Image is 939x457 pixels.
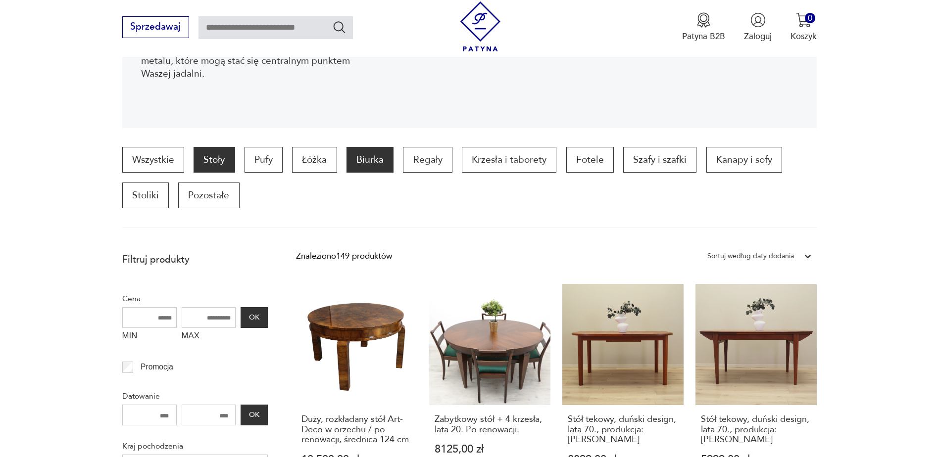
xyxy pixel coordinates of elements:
h3: Zabytkowy stół + 4 krzesła, lata 20. Po renowacji. [435,414,545,435]
a: Stoły [194,147,235,173]
button: 0Koszyk [791,12,817,42]
p: Filtruj produkty [122,253,268,266]
p: Zaloguj [744,31,772,42]
a: Pufy [245,147,283,173]
a: Ikona medaluPatyna B2B [682,12,725,42]
p: Datowanie [122,390,268,403]
a: Łóżka [292,147,337,173]
h3: Stół tekowy, duński design, lata 70., produkcja: [PERSON_NAME] [568,414,678,445]
a: Biurka [346,147,394,173]
a: Fotele [566,147,614,173]
label: MAX [182,328,236,347]
a: Szafy i szafki [623,147,696,173]
h3: Stół tekowy, duński design, lata 70., produkcja: [PERSON_NAME] [701,414,811,445]
p: Patyna B2B [682,31,725,42]
a: Sprzedawaj [122,24,189,32]
a: Kanapy i sofy [706,147,782,173]
a: Regały [403,147,452,173]
p: Kraj pochodzenia [122,440,268,453]
p: Cena [122,292,268,305]
p: 8125,00 zł [435,444,545,455]
div: Znaleziono 149 produktów [296,250,392,263]
div: 0 [805,13,815,23]
button: Patyna B2B [682,12,725,42]
p: Promocja [141,361,173,373]
button: OK [241,307,267,328]
a: Krzesła i taborety [462,147,556,173]
p: Koszyk [791,31,817,42]
h3: Duży, rozkładany stół Art-Deco w orzechu / po renowacji, średnica 124 cm [301,414,412,445]
label: MIN [122,328,177,347]
img: Patyna - sklep z meblami i dekoracjami vintage [455,1,505,51]
a: Wszystkie [122,147,184,173]
button: Sprzedawaj [122,16,189,38]
button: Szukaj [332,20,346,34]
img: Ikona medalu [696,12,711,28]
button: Zaloguj [744,12,772,42]
img: Ikonka użytkownika [750,12,766,28]
button: OK [241,405,267,425]
a: Pozostałe [178,183,239,208]
a: Stoliki [122,183,169,208]
div: Sortuj według daty dodania [707,250,794,263]
img: Ikona koszyka [796,12,811,28]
